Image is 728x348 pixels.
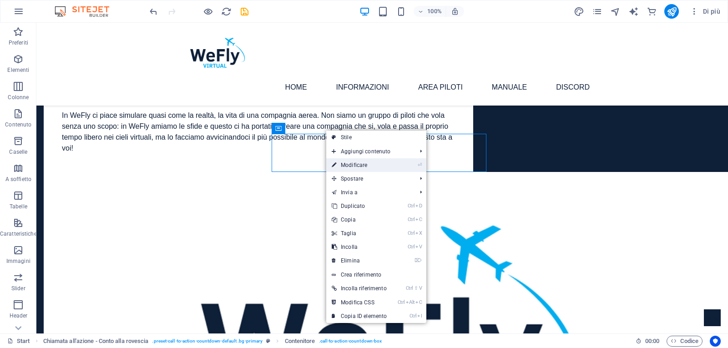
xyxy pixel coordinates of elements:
[148,6,159,17] button: undo
[652,338,653,344] span: :
[326,186,413,199] a: Invia a
[415,230,422,236] i: X
[152,336,263,347] span: . preset-call-to-action-countdown-default .bg-primary
[418,162,422,168] i: ⏎
[52,6,121,17] img: Editor Logo
[415,244,422,250] i: V
[574,6,584,17] i: Design (Ctrl+Alt+Y)
[326,254,392,267] a: ⌦Elimina
[9,148,27,156] p: Caselle
[690,7,720,16] span: Di più
[5,176,31,183] p: A soffietto
[610,6,621,17] i: Navigatore
[221,6,232,17] i: Ricarica la pagina
[710,336,721,347] button: Usercentrics
[9,39,28,46] p: Preferiti
[408,230,415,236] i: Ctrl
[326,227,392,240] a: CtrlXTaglia
[414,285,418,291] i: ⇧
[5,121,31,128] p: Contenuto
[43,336,149,347] span: Fai clic per selezionare. Doppio clic per modificare
[326,158,392,172] a: ⏎Modificare
[326,131,426,144] a: Stile
[7,336,30,347] a: Fai clic per annullare la selezione. Doppio clic per aprire le pagine
[415,203,422,209] i: D
[326,145,413,158] span: Aggiungi contenuto
[326,282,392,295] a: Ctrl⇧VIncolla riferimento
[408,203,415,209] i: Ctrl
[408,217,415,222] i: Ctrl
[646,6,657,17] button: commerce
[592,6,602,17] i: Pagine (Ctrl+Alt+S)
[647,6,657,17] i: E-commerce
[326,268,426,282] a: Crea riferimento
[266,338,270,343] i: Questo elemento è un preset personalizzabile
[326,172,413,186] span: Spostare
[43,336,382,347] nav: breadcrumb
[7,66,29,74] p: Elementi
[667,336,703,347] button: Codice
[148,6,159,17] i: Annulla: Cambia colore dello sfondo (Ctrl+Z)
[406,285,413,291] i: Ctrl
[414,6,446,17] button: 100%
[10,312,28,319] p: Header
[427,6,442,17] h6: 100%
[326,309,392,323] a: CtrlICopia ID elemento
[326,213,392,227] a: CtrlCCopia
[202,6,213,17] button: Clicca qui per lasciare la modalità di anteprima e continuare la modifica
[628,6,639,17] i: AI Writer
[406,299,415,305] i: Alt
[8,94,29,101] p: Colonne
[645,336,659,347] span: 00 00
[239,6,250,17] button: save
[610,6,621,17] button: navigator
[671,336,698,347] span: Codice
[408,244,415,250] i: Ctrl
[667,6,677,17] i: Pubblica
[415,257,422,263] i: ⌦
[417,313,422,319] i: I
[285,336,315,347] span: Fai clic per selezionare. Doppio clic per modificare
[451,7,459,15] i: Quando ridimensioni, regola automaticamente il livello di zoom in modo che corrisponda al disposi...
[573,6,584,17] button: design
[326,240,392,254] a: CtrlVIncolla
[409,313,417,319] i: Ctrl
[686,4,724,19] button: Di più
[415,217,422,222] i: C
[636,336,660,347] h6: Tempo sessione
[419,285,422,291] i: V
[239,6,250,17] i: Salva (Ctrl+S)
[398,299,405,305] i: Ctrl
[591,6,602,17] button: pages
[6,257,30,265] p: Immagini
[415,299,422,305] i: C
[319,336,382,347] span: . call-to-action-countdown-box
[221,6,232,17] button: reload
[10,203,27,210] p: Tabelle
[664,4,679,19] button: publish
[326,296,392,309] a: CtrlAltCModifica CSS
[11,285,25,292] p: Slider
[326,199,392,213] a: CtrlDDuplicato
[628,6,639,17] button: text_generator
